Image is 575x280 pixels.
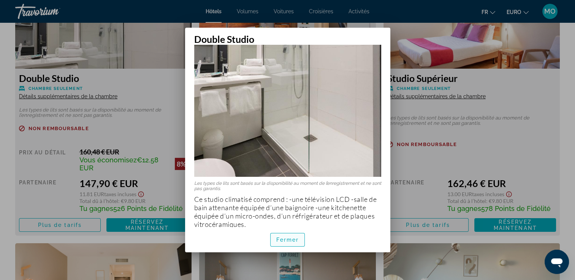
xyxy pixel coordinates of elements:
[194,181,381,191] p: Les types de lits sont basés sur la disponibilité au moment de l’enregistrement et ne sont pas ga...
[276,237,299,243] span: Fermer
[270,233,305,247] button: Fermer
[185,28,390,45] h2: Double Studio
[545,250,569,274] iframe: Bouton de lancement de la fenêtre de messagerie
[194,195,381,228] p: Ce studio climatisé comprend : -une télévision LCD -salle de bain attenante équipée d’une baignoi...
